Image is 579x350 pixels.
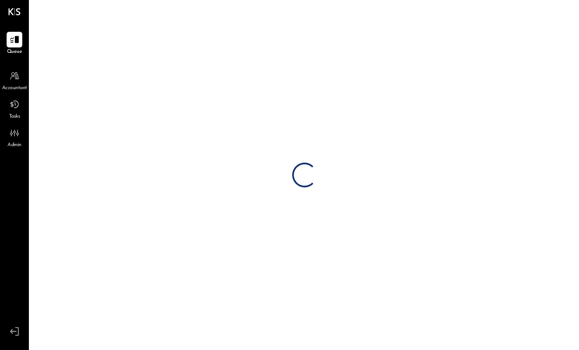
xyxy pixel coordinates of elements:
span: Accountant [2,85,27,92]
a: Queue [0,32,28,56]
a: Tasks [0,97,28,121]
span: Tasks [9,113,20,121]
a: Accountant [0,68,28,92]
a: Admin [0,125,28,149]
span: Admin [7,142,21,149]
span: Queue [7,48,22,56]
